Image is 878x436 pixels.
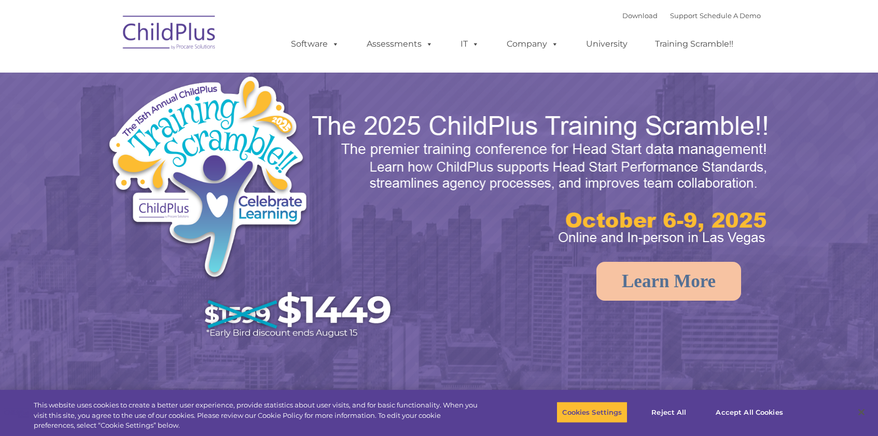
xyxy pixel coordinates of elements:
img: ChildPlus by Procare Solutions [118,8,221,60]
div: This website uses cookies to create a better user experience, provide statistics about user visit... [34,400,483,431]
a: Download [622,11,658,20]
a: Schedule A Demo [700,11,761,20]
a: Training Scramble!! [645,34,744,54]
a: University [576,34,638,54]
a: Software [281,34,350,54]
button: Close [850,401,873,424]
a: IT [450,34,490,54]
a: Company [496,34,569,54]
font: | [622,11,761,20]
button: Cookies Settings [556,401,628,423]
a: Assessments [356,34,443,54]
a: Support [670,11,698,20]
a: Learn More [596,262,741,301]
button: Accept All Cookies [710,401,788,423]
button: Reject All [636,401,701,423]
